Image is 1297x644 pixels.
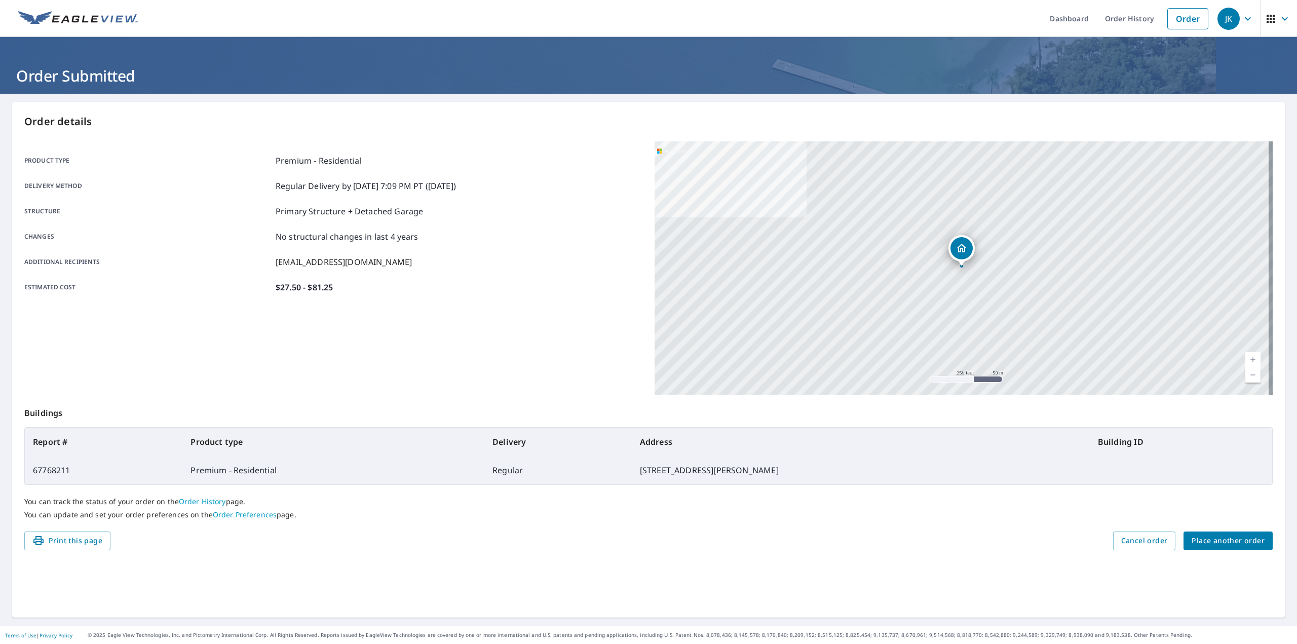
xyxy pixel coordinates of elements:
p: Regular Delivery by [DATE] 7:09 PM PT ([DATE]) [276,180,456,192]
p: Premium - Residential [276,155,361,167]
a: Order Preferences [213,510,277,519]
button: Cancel order [1113,532,1176,550]
td: Premium - Residential [182,456,484,484]
p: Buildings [24,395,1273,427]
p: Primary Structure + Detached Garage [276,205,423,217]
td: Regular [484,456,632,484]
p: You can update and set your order preferences on the page. [24,510,1273,519]
button: Place another order [1184,532,1273,550]
button: Print this page [24,532,110,550]
p: Additional recipients [24,256,272,268]
th: Delivery [484,428,632,456]
th: Report # [25,428,182,456]
p: Structure [24,205,272,217]
p: Order details [24,114,1273,129]
div: JK [1217,8,1240,30]
img: EV Logo [18,11,138,26]
td: [STREET_ADDRESS][PERSON_NAME] [632,456,1090,484]
th: Address [632,428,1090,456]
p: No structural changes in last 4 years [276,231,418,243]
th: Building ID [1090,428,1272,456]
p: © 2025 Eagle View Technologies, Inc. and Pictometry International Corp. All Rights Reserved. Repo... [88,631,1292,639]
p: You can track the status of your order on the page. [24,497,1273,506]
th: Product type [182,428,484,456]
a: Order [1167,8,1208,29]
h1: Order Submitted [12,65,1285,86]
a: Terms of Use [5,632,36,639]
p: [EMAIL_ADDRESS][DOMAIN_NAME] [276,256,412,268]
div: Dropped pin, building 1, Residential property, 552 Rogers St Downers Grove, IL 60515 [948,235,975,267]
p: Product type [24,155,272,167]
p: Delivery method [24,180,272,192]
p: Changes [24,231,272,243]
span: Print this page [32,535,102,547]
span: Cancel order [1121,535,1168,547]
a: Current Level 17, Zoom In [1245,352,1261,367]
a: Privacy Policy [40,632,72,639]
a: Current Level 17, Zoom Out [1245,367,1261,383]
p: $27.50 - $81.25 [276,281,333,293]
a: Order History [179,497,226,506]
p: | [5,632,72,638]
span: Place another order [1192,535,1265,547]
p: Estimated cost [24,281,272,293]
td: 67768211 [25,456,182,484]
